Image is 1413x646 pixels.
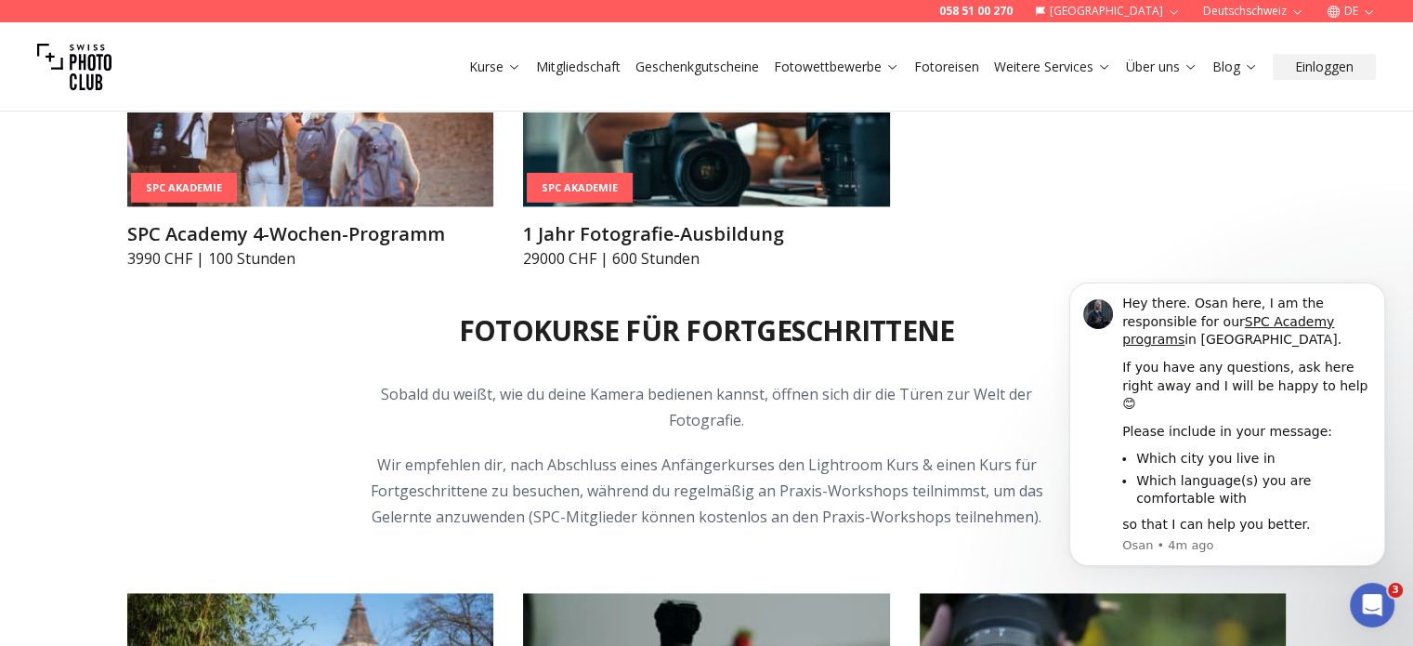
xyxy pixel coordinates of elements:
a: Blog [1212,58,1258,76]
button: Fotoreisen [907,54,987,80]
h3: 1 Jahr Fotografie-Ausbildung [523,221,890,247]
button: Mitgliedschaft [529,54,628,80]
a: Fotowettbewerbe [774,58,899,76]
img: Swiss photo club [37,30,111,104]
a: Kurse [469,58,521,76]
span: 3 [1388,583,1403,598]
p: 3990 CHF | 100 Stunden [127,247,494,270]
p: Sobald du weißt, wie du deine Kamera bedienen kannst, öffnen sich dir die Türen zur Welt der Foto... [350,381,1064,433]
a: 058 51 00 270 [939,4,1013,19]
iframe: Intercom notifications message [1041,278,1413,637]
a: Mitgliedschaft [536,58,621,76]
button: Blog [1205,54,1265,80]
a: Weitere Services [994,58,1111,76]
a: Geschenkgutscheine [635,58,759,76]
button: Fotowettbewerbe [766,54,907,80]
h2: Fotokurse für Fortgeschrittene [459,314,955,348]
h3: SPC Academy 4-Wochen-Programm [127,221,494,247]
button: Über uns [1119,54,1205,80]
div: SPC Akademie [527,172,633,203]
button: Geschenkgutscheine [628,54,766,80]
div: SPC Akademie [131,172,237,203]
button: Weitere Services [987,54,1119,80]
a: Fotoreisen [914,58,979,76]
iframe: Intercom live chat [1350,583,1394,627]
p: Wir empfehlen dir, nach Abschluss eines Anfängerkurses den Lightroom Kurs & einen Kurs für Fortge... [350,452,1064,530]
a: Über uns [1126,58,1197,76]
button: Einloggen [1273,54,1376,80]
button: Kurse [462,54,529,80]
p: 29000 CHF | 600 Stunden [523,247,890,270]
